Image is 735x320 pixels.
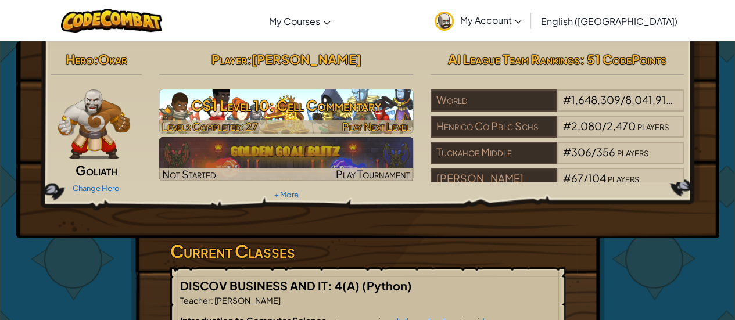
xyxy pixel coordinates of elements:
[435,12,454,31] img: avatar
[460,14,522,26] span: My Account
[162,120,258,133] span: Levels Completed: 27
[61,9,163,33] img: CodeCombat logo
[625,93,673,106] span: 8,041,915
[431,116,557,138] div: Henrico Co Pblc Schs
[674,93,705,106] span: players
[617,145,648,159] span: players
[588,171,606,185] span: 104
[431,168,557,190] div: [PERSON_NAME]
[608,171,639,185] span: players
[336,167,410,181] span: Play Tournament
[429,2,528,39] a: My Account
[563,119,571,132] span: #
[431,127,684,140] a: Henrico Co Pblc Schs#2,080/2,470players
[180,278,362,293] span: DISCOV BUSINESS AND IT: 4(A)
[571,171,583,185] span: 67
[170,238,565,264] h3: Current Classes
[159,89,413,134] img: CS1 Level 10: Cell Commentary
[159,137,413,181] img: Golden Goal
[591,145,596,159] span: /
[583,171,588,185] span: /
[602,119,607,132] span: /
[431,179,684,192] a: [PERSON_NAME]#67/104players
[162,167,216,181] span: Not Started
[180,295,211,305] span: Teacher
[159,89,413,134] a: Play Next Level
[211,295,213,305] span: :
[448,51,580,67] span: AI League Team Rankings
[580,51,666,67] span: : 51 CodePoints
[571,93,621,106] span: 1,648,309
[431,100,684,114] a: World#1,648,309/8,041,915players
[535,5,683,37] a: English ([GEOGRAPHIC_DATA])
[251,51,361,67] span: [PERSON_NAME]
[637,119,669,132] span: players
[596,145,615,159] span: 356
[66,51,94,67] span: Hero
[362,278,412,293] span: (Python)
[563,171,571,185] span: #
[274,190,298,199] a: + More
[211,51,246,67] span: Player
[431,142,557,164] div: Tuckahoe Middle
[159,137,413,181] a: Not StartedPlay Tournament
[621,93,625,106] span: /
[563,145,571,159] span: #
[431,153,684,166] a: Tuckahoe Middle#306/356players
[607,119,636,132] span: 2,470
[246,51,251,67] span: :
[73,184,120,193] a: Change Hero
[263,5,336,37] a: My Courses
[431,89,557,112] div: World
[159,92,413,118] h3: CS1 Level 10: Cell Commentary
[342,120,410,133] span: Play Next Level
[76,162,117,178] span: Goliath
[213,295,281,305] span: [PERSON_NAME]
[98,51,127,67] span: Okar
[58,89,131,159] img: goliath-pose.png
[94,51,98,67] span: :
[269,15,320,27] span: My Courses
[571,145,591,159] span: 306
[571,119,602,132] span: 2,080
[563,93,571,106] span: #
[540,15,677,27] span: English ([GEOGRAPHIC_DATA])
